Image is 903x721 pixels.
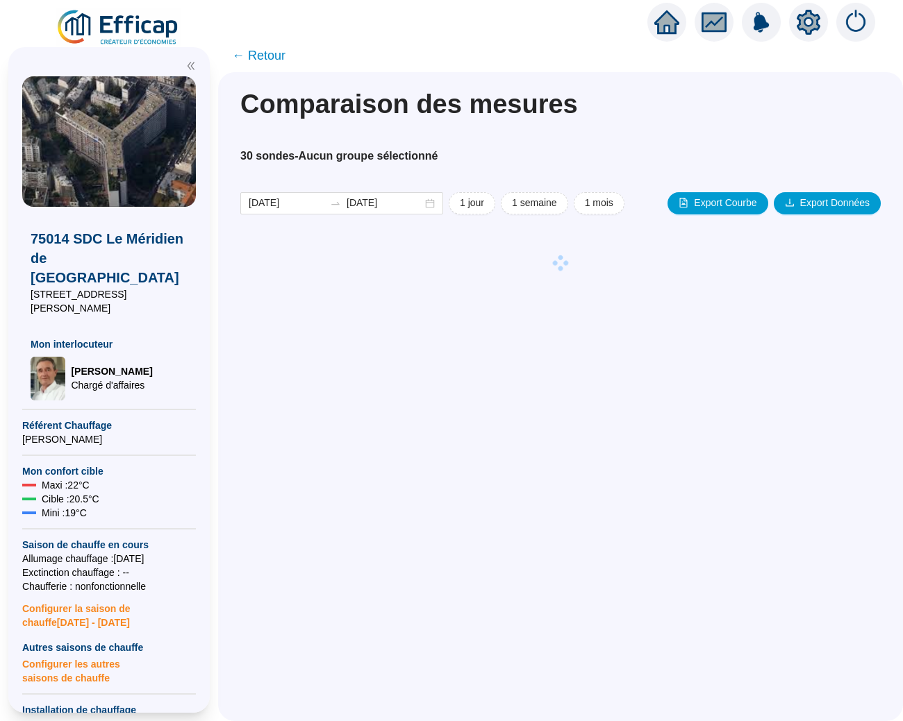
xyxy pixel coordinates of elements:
[22,593,196,629] span: Configurer la saison de chauffe [DATE] - [DATE]
[71,364,152,378] span: [PERSON_NAME]
[240,89,578,121] h1: Comparaison des mesures
[654,10,679,35] span: home
[742,3,781,42] img: alerts
[501,192,568,214] button: 1 semaine
[22,703,196,717] span: Installation de chauffage
[31,229,188,287] span: 75014 SDC Le Méridien de [GEOGRAPHIC_DATA]
[31,287,188,315] span: [STREET_ADDRESS][PERSON_NAME]
[22,579,196,593] span: Chaufferie : non fonctionnelle
[22,538,196,552] span: Saison de chauffe en cours
[585,196,613,210] span: 1 mois
[232,46,285,65] span: ← Retour
[22,566,196,579] span: Exctinction chauffage : --
[800,196,870,210] span: Export Données
[574,192,624,214] button: 1 mois
[330,198,341,209] span: to
[31,337,188,351] span: Mon interlocuteur
[249,196,324,210] input: Date de début
[836,3,875,42] img: alerts
[785,198,795,207] span: download
[796,10,821,35] span: setting
[22,432,196,446] span: [PERSON_NAME]
[42,506,87,520] span: Mini : 19 °C
[22,552,196,566] span: Allumage chauffage : [DATE]
[22,641,196,654] span: Autres saisons de chauffe
[679,198,688,207] span: file-image
[56,8,181,47] img: efficap energie logo
[22,464,196,478] span: Mon confort cible
[22,654,196,685] span: Configurer les autres saisons de chauffe
[668,192,768,214] button: Export Courbe
[71,378,152,392] span: Chargé d'affaires
[42,478,90,492] span: Maxi : 22 °C
[22,418,196,432] span: Référent Chauffage
[460,196,484,210] span: 1 jour
[186,61,196,71] span: double-left
[31,357,65,401] img: Chargé d'affaires
[240,148,881,164] h5: 30 sondes - Aucun groupe sélectionné
[347,196,422,210] input: Date de fin
[694,196,756,210] span: Export Courbe
[330,198,341,209] span: swap-right
[512,196,557,210] span: 1 semaine
[449,192,495,214] button: 1 jour
[702,10,727,35] span: fund
[774,192,881,214] button: Export Données
[42,492,99,506] span: Cible : 20.5 °C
